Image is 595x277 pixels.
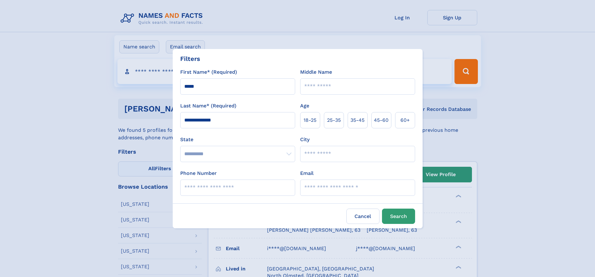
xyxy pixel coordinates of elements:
label: Last Name* (Required) [180,102,236,110]
label: City [300,136,310,143]
span: 45‑60 [374,116,389,124]
span: 60+ [400,116,410,124]
label: First Name* (Required) [180,68,237,76]
label: Email [300,170,314,177]
label: Middle Name [300,68,332,76]
label: State [180,136,295,143]
span: 35‑45 [350,116,364,124]
button: Search [382,209,415,224]
span: 25‑35 [327,116,341,124]
div: Filters [180,54,200,63]
span: 18‑25 [304,116,316,124]
label: Phone Number [180,170,217,177]
label: Cancel [346,209,379,224]
label: Age [300,102,309,110]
